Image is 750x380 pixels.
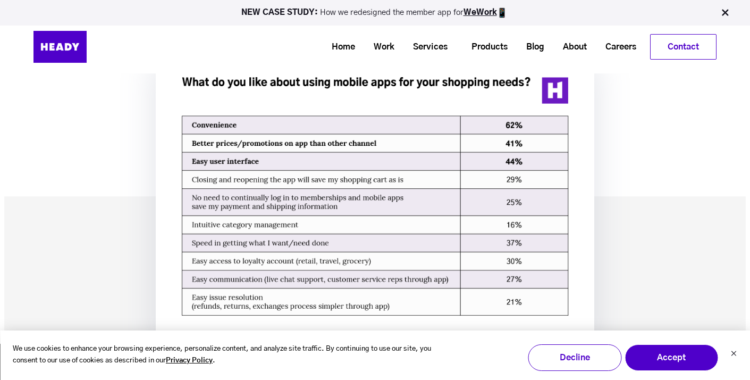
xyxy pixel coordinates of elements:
a: About [550,37,592,57]
button: Accept [625,344,718,371]
img: 02-What-do-like-about-using-mobile-apps-for-your-shopping-needs [156,51,594,342]
a: Careers [592,37,642,57]
img: Heady_Logo_Web-01 (1) [33,31,87,63]
div: Navigation Menu [113,34,717,60]
img: Close Bar [720,7,730,18]
a: Contact [651,35,716,59]
a: Work [360,37,400,57]
p: How we redesigned the member app for [5,7,745,18]
a: Privacy Policy [166,355,213,367]
a: Home [318,37,360,57]
a: Blog [513,37,550,57]
img: app emoji [497,7,508,18]
strong: NEW CASE STUDY: [241,9,320,16]
a: WeWork [464,9,497,16]
button: Decline [528,344,621,371]
a: Services [400,37,453,57]
p: We use cookies to enhance your browsing experience, personalize content, and analyze site traffic... [13,343,437,368]
a: Products [458,37,513,57]
button: Dismiss cookie banner [730,349,737,360]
